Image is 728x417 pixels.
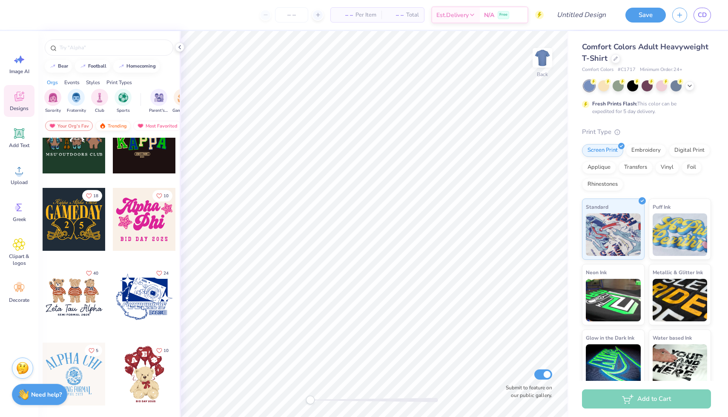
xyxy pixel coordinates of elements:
[115,89,132,114] div: filter for Sports
[93,194,98,198] span: 18
[154,93,164,102] img: Parent's Weekend Image
[95,121,131,131] div: Trending
[99,123,106,129] img: trending.gif
[499,12,507,18] span: Free
[117,108,130,114] span: Sports
[653,279,708,321] img: Metallic & Glitter Ink
[44,89,61,114] div: filter for Sorority
[178,93,187,102] img: Game Day Image
[625,8,666,23] button: Save
[95,108,104,114] span: Club
[45,121,93,131] div: Your Org's Fav
[9,68,29,75] span: Image AI
[550,6,613,23] input: Untitled Design
[67,108,86,114] span: Fraternity
[72,93,81,102] img: Fraternity Image
[126,64,156,68] div: homecoming
[618,66,636,74] span: # C1717
[106,79,132,86] div: Print Types
[152,267,172,279] button: Like
[118,64,125,69] img: trend_line.gif
[67,89,86,114] button: filter button
[592,100,637,107] strong: Fresh Prints Flash:
[45,60,72,73] button: bear
[586,202,608,211] span: Standard
[113,60,160,73] button: homecoming
[653,344,708,387] img: Water based Ink
[172,89,192,114] div: filter for Game Day
[9,297,29,304] span: Decorate
[586,268,607,277] span: Neon Ink
[163,271,169,275] span: 24
[47,79,58,86] div: Orgs
[149,89,169,114] div: filter for Parent's Weekend
[82,190,102,201] button: Like
[586,333,634,342] span: Glow in the Dark Ink
[80,64,86,69] img: trend_line.gif
[86,79,100,86] div: Styles
[59,43,168,52] input: Try "Alpha"
[49,64,56,69] img: trend_line.gif
[586,344,641,387] img: Glow in the Dark Ink
[91,89,108,114] button: filter button
[163,349,169,353] span: 10
[586,279,641,321] img: Neon Ink
[682,161,702,174] div: Foil
[582,144,623,157] div: Screen Print
[306,396,315,404] div: Accessibility label
[619,161,653,174] div: Transfers
[45,108,61,114] span: Sorority
[95,93,104,102] img: Club Image
[88,64,106,68] div: football
[152,190,172,201] button: Like
[9,142,29,149] span: Add Text
[653,202,671,211] span: Puff Ink
[13,216,26,223] span: Greek
[133,121,181,131] div: Most Favorited
[582,127,711,137] div: Print Type
[172,89,192,114] button: filter button
[93,271,98,275] span: 40
[355,11,376,20] span: Per Item
[534,49,551,66] img: Back
[653,213,708,256] img: Puff Ink
[115,89,132,114] button: filter button
[149,108,169,114] span: Parent's Weekend
[85,345,102,356] button: Like
[96,349,98,353] span: 5
[11,179,28,186] span: Upload
[582,66,613,74] span: Comfort Colors
[592,100,697,115] div: This color can be expedited for 5 day delivery.
[537,71,548,78] div: Back
[694,8,711,23] a: CD
[91,89,108,114] div: filter for Club
[163,194,169,198] span: 10
[406,11,419,20] span: Total
[582,42,708,63] span: Comfort Colors Adult Heavyweight T-Shirt
[698,10,707,20] span: CD
[484,11,494,20] span: N/A
[387,11,404,20] span: – –
[64,79,80,86] div: Events
[653,333,692,342] span: Water based Ink
[336,11,353,20] span: – –
[436,11,469,20] span: Est. Delivery
[669,144,710,157] div: Digital Print
[626,144,666,157] div: Embroidery
[172,108,192,114] span: Game Day
[640,66,682,74] span: Minimum Order: 24 +
[653,268,703,277] span: Metallic & Glitter Ink
[118,93,128,102] img: Sports Image
[582,178,623,191] div: Rhinestones
[48,93,58,102] img: Sorority Image
[501,384,552,399] label: Submit to feature on our public gallery.
[152,345,172,356] button: Like
[75,60,110,73] button: football
[82,267,102,279] button: Like
[582,161,616,174] div: Applique
[31,391,62,399] strong: Need help?
[149,89,169,114] button: filter button
[275,7,308,23] input: – –
[586,213,641,256] img: Standard
[58,64,68,68] div: bear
